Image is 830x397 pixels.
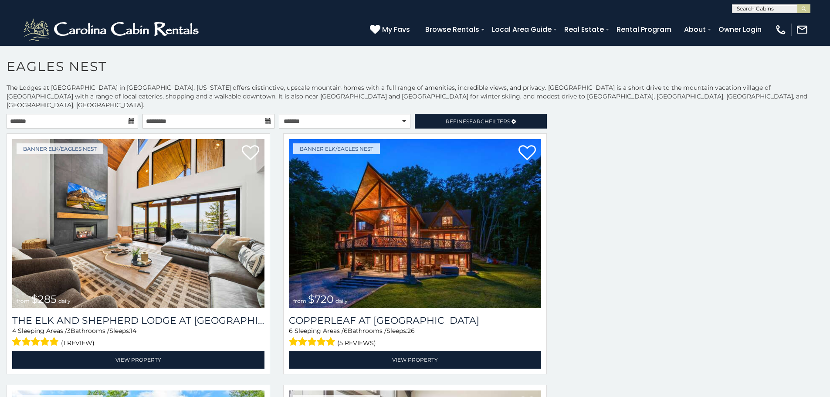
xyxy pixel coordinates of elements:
[293,298,306,304] span: from
[370,24,412,35] a: My Favs
[289,139,541,308] img: Copperleaf at Eagles Nest
[242,144,259,163] a: Add to favorites
[382,24,410,35] span: My Favs
[289,315,541,326] a: Copperleaf at [GEOGRAPHIC_DATA]
[67,327,71,335] span: 3
[415,114,546,129] a: RefineSearchFilters
[335,298,348,304] span: daily
[337,337,376,349] span: (5 reviews)
[289,327,293,335] span: 6
[31,293,57,305] span: $285
[714,22,766,37] a: Owner Login
[12,315,264,326] a: The Elk And Shepherd Lodge at [GEOGRAPHIC_DATA]
[796,24,808,36] img: mail-regular-white.png
[560,22,608,37] a: Real Estate
[293,143,380,154] a: Banner Elk/Eagles Nest
[308,293,334,305] span: $720
[680,22,710,37] a: About
[289,326,541,349] div: Sleeping Areas / Bathrooms / Sleeps:
[12,139,264,308] a: The Elk And Shepherd Lodge at Eagles Nest from $285 daily
[289,139,541,308] a: Copperleaf at Eagles Nest from $720 daily
[289,315,541,326] h3: Copperleaf at Eagles Nest
[17,143,103,154] a: Banner Elk/Eagles Nest
[58,298,71,304] span: daily
[17,298,30,304] span: from
[130,327,136,335] span: 14
[12,351,264,369] a: View Property
[12,326,264,349] div: Sleeping Areas / Bathrooms / Sleeps:
[775,24,787,36] img: phone-regular-white.png
[289,351,541,369] a: View Property
[466,118,489,125] span: Search
[344,327,348,335] span: 6
[12,139,264,308] img: The Elk And Shepherd Lodge at Eagles Nest
[12,327,16,335] span: 4
[446,118,510,125] span: Refine Filters
[518,144,536,163] a: Add to favorites
[61,337,95,349] span: (1 review)
[22,17,203,43] img: White-1-2.png
[612,22,676,37] a: Rental Program
[12,315,264,326] h3: The Elk And Shepherd Lodge at Eagles Nest
[421,22,484,37] a: Browse Rentals
[407,327,415,335] span: 26
[488,22,556,37] a: Local Area Guide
